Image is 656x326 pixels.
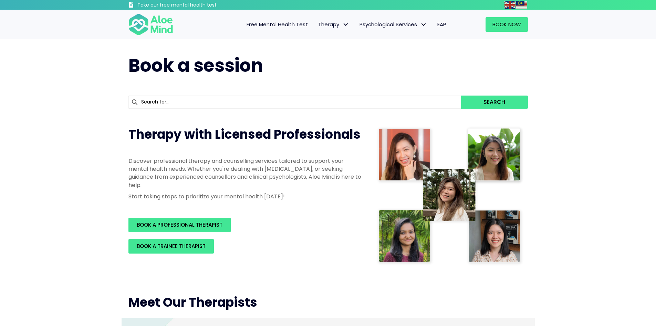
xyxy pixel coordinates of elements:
img: Therapist collage [376,126,524,266]
a: Book Now [486,17,528,32]
h3: Take our free mental health test [137,2,253,9]
p: Start taking steps to prioritize your mental health [DATE]! [128,192,363,200]
img: Aloe mind Logo [128,13,173,36]
span: EAP [437,21,446,28]
a: Malay [516,1,528,9]
span: Therapy: submenu [341,20,351,30]
button: Search [461,96,528,109]
p: Discover professional therapy and counselling services tailored to support your mental health nee... [128,157,363,189]
span: Psychological Services: submenu [419,20,429,30]
a: TherapyTherapy: submenu [313,17,354,32]
img: en [504,1,516,9]
a: English [504,1,516,9]
a: Take our free mental health test [128,2,253,10]
span: BOOK A TRAINEE THERAPIST [137,243,206,250]
span: Free Mental Health Test [247,21,308,28]
span: Psychological Services [360,21,427,28]
a: EAP [432,17,451,32]
nav: Menu [182,17,451,32]
a: Free Mental Health Test [241,17,313,32]
span: BOOK A PROFESSIONAL THERAPIST [137,221,222,228]
a: BOOK A TRAINEE THERAPIST [128,239,214,254]
span: Book a session [128,53,263,78]
a: Psychological ServicesPsychological Services: submenu [354,17,432,32]
img: ms [516,1,527,9]
span: Book Now [492,21,521,28]
span: Therapy [318,21,349,28]
input: Search for... [128,96,461,109]
a: BOOK A PROFESSIONAL THERAPIST [128,218,231,232]
span: Therapy with Licensed Professionals [128,126,361,143]
span: Meet Our Therapists [128,294,257,311]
